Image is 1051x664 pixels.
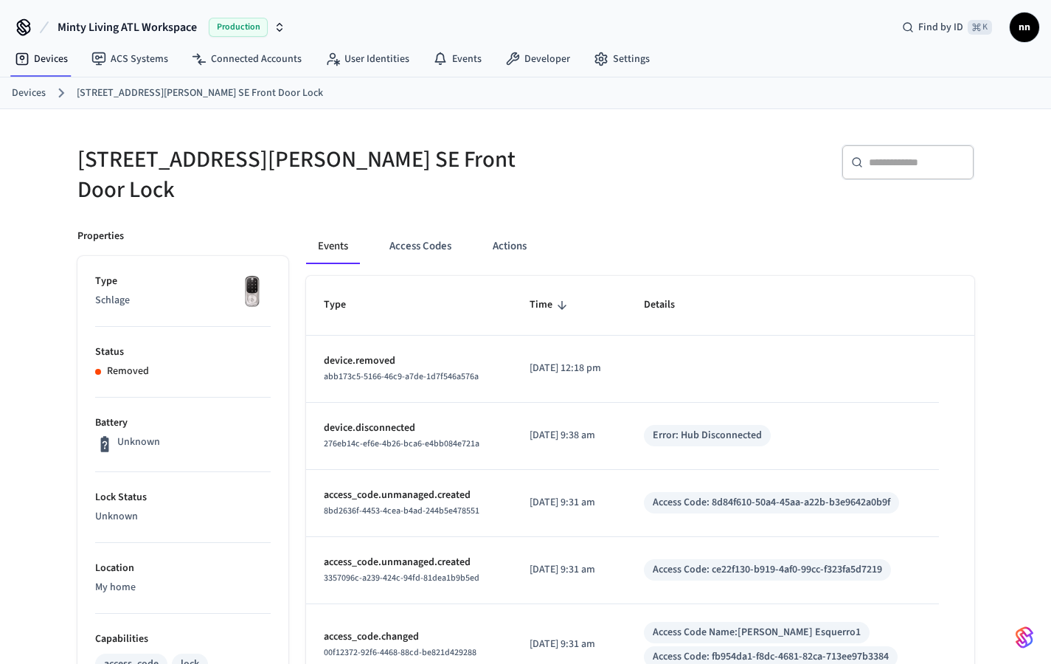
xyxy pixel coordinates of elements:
h5: [STREET_ADDRESS][PERSON_NAME] SE Front Door Lock [77,145,517,205]
p: Type [95,274,271,289]
img: SeamLogoGradient.69752ec5.svg [1016,626,1033,649]
button: nn [1010,13,1039,42]
p: [DATE] 9:38 am [530,428,608,443]
div: Access Code: 8d84f610-50a4-45aa-a22b-b3e9642a0b9f [653,495,890,511]
button: Access Codes [378,229,463,264]
div: Access Code Name: [PERSON_NAME] Esquerro1 [653,625,861,640]
span: 00f12372-92f6-4468-88cd-be821d429288 [324,646,476,659]
p: Unknown [117,435,160,450]
p: device.removed [324,353,494,369]
p: Location [95,561,271,576]
p: Lock Status [95,490,271,505]
a: Settings [582,46,662,72]
p: access_code.unmanaged.created [324,555,494,570]
span: Time [530,294,572,317]
span: Details [644,294,694,317]
p: device.disconnected [324,421,494,436]
p: My home [95,580,271,595]
div: Error: Hub Disconnected [653,428,762,443]
a: [STREET_ADDRESS][PERSON_NAME] SE Front Door Lock [77,86,323,101]
a: Developer [493,46,582,72]
p: access_code.unmanaged.created [324,488,494,503]
span: Minty Living ATL Workspace [58,18,197,36]
span: 276eb14c-ef6e-4b26-bca6-e4bb084e721a [324,438,479,450]
p: [DATE] 9:31 am [530,562,608,578]
p: [DATE] 12:18 pm [530,361,608,376]
span: Find by ID [918,20,963,35]
p: Properties [77,229,124,244]
p: [DATE] 9:31 am [530,495,608,511]
div: ant example [306,229,974,264]
p: Battery [95,415,271,431]
a: User Identities [313,46,421,72]
span: abb173c5-5166-46c9-a7de-1d7f546a576a [324,370,479,383]
p: Unknown [95,509,271,525]
button: Actions [481,229,538,264]
a: Devices [12,86,46,101]
div: Find by ID⌘ K [890,14,1004,41]
span: 3357096c-a239-424c-94fd-81dea1b9b5ed [324,572,479,584]
a: Devices [3,46,80,72]
button: Events [306,229,360,264]
a: ACS Systems [80,46,180,72]
a: Connected Accounts [180,46,313,72]
span: Type [324,294,365,317]
p: Schlage [95,293,271,308]
span: 8bd2636f-4453-4cea-b4ad-244b5e478551 [324,505,479,517]
span: nn [1011,14,1038,41]
p: Removed [107,364,149,379]
a: Events [421,46,493,72]
div: Access Code: ce22f130-b919-4af0-99cc-f323fa5d7219 [653,562,882,578]
span: ⌘ K [968,20,992,35]
span: Production [209,18,268,37]
p: [DATE] 9:31 am [530,637,608,652]
img: Yale Assure Touchscreen Wifi Smart Lock, Satin Nickel, Front [234,274,271,311]
p: access_code.changed [324,629,494,645]
p: Status [95,345,271,360]
p: Capabilities [95,632,271,647]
